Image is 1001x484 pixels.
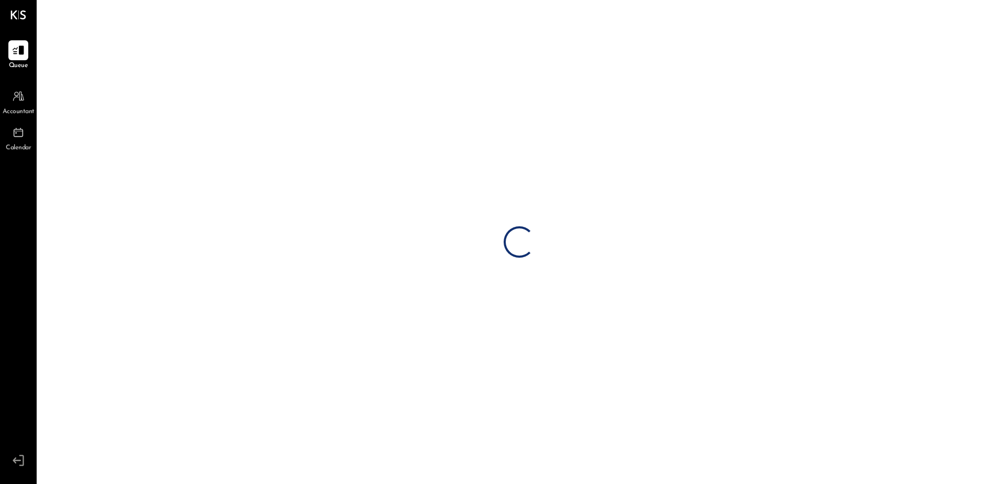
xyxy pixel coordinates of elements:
a: Calendar [1,123,36,153]
span: Calendar [6,144,31,153]
span: Queue [9,61,28,71]
span: Accountant [3,107,35,117]
a: Queue [1,40,36,71]
a: Accountant [1,86,36,117]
